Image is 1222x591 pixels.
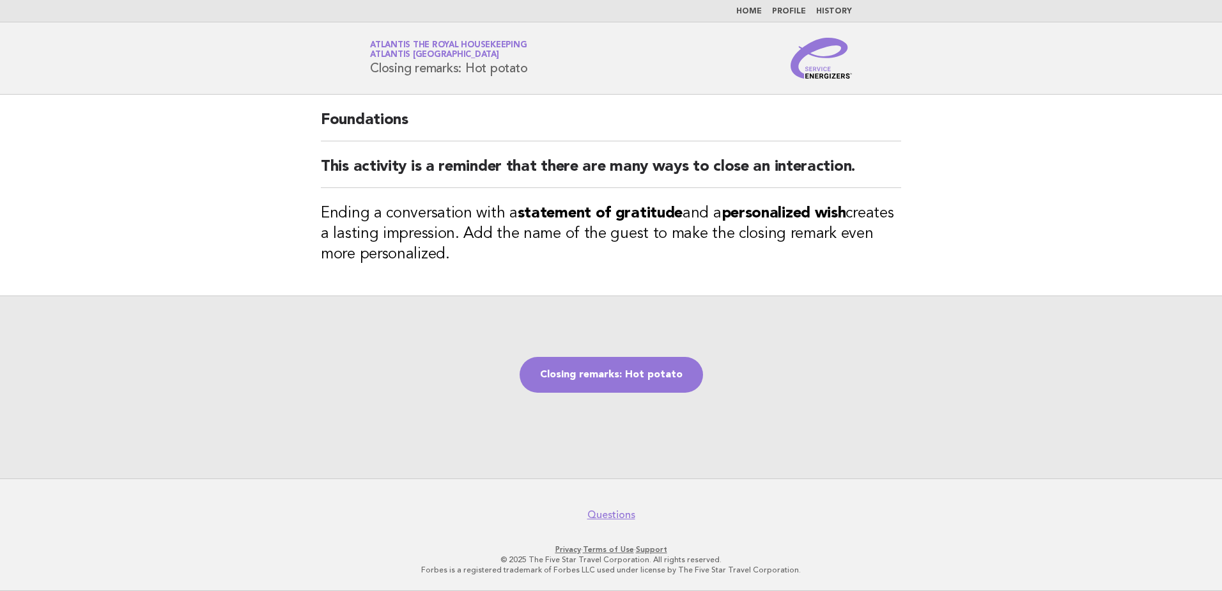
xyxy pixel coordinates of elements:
[370,41,527,59] a: Atlantis the Royal HousekeepingAtlantis [GEOGRAPHIC_DATA]
[722,206,846,221] strong: personalized wish
[370,51,499,59] span: Atlantis [GEOGRAPHIC_DATA]
[321,110,901,141] h2: Foundations
[587,508,635,521] a: Questions
[321,157,901,188] h2: This activity is a reminder that there are many ways to close an interaction.
[518,206,683,221] strong: statement of gratitude
[636,545,667,554] a: Support
[791,38,852,79] img: Service Energizers
[321,203,901,265] h3: Ending a conversation with a and a creates a lasting impression. Add the name of the guest to mak...
[816,8,852,15] a: History
[220,555,1002,565] p: © 2025 The Five Star Travel Corporation. All rights reserved.
[583,545,634,554] a: Terms of Use
[736,8,762,15] a: Home
[772,8,806,15] a: Profile
[220,544,1002,555] p: · ·
[520,357,703,393] a: Closing remarks: Hot potato
[220,565,1002,575] p: Forbes is a registered trademark of Forbes LLC used under license by The Five Star Travel Corpora...
[555,545,581,554] a: Privacy
[370,42,527,75] h1: Closing remarks: Hot potato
